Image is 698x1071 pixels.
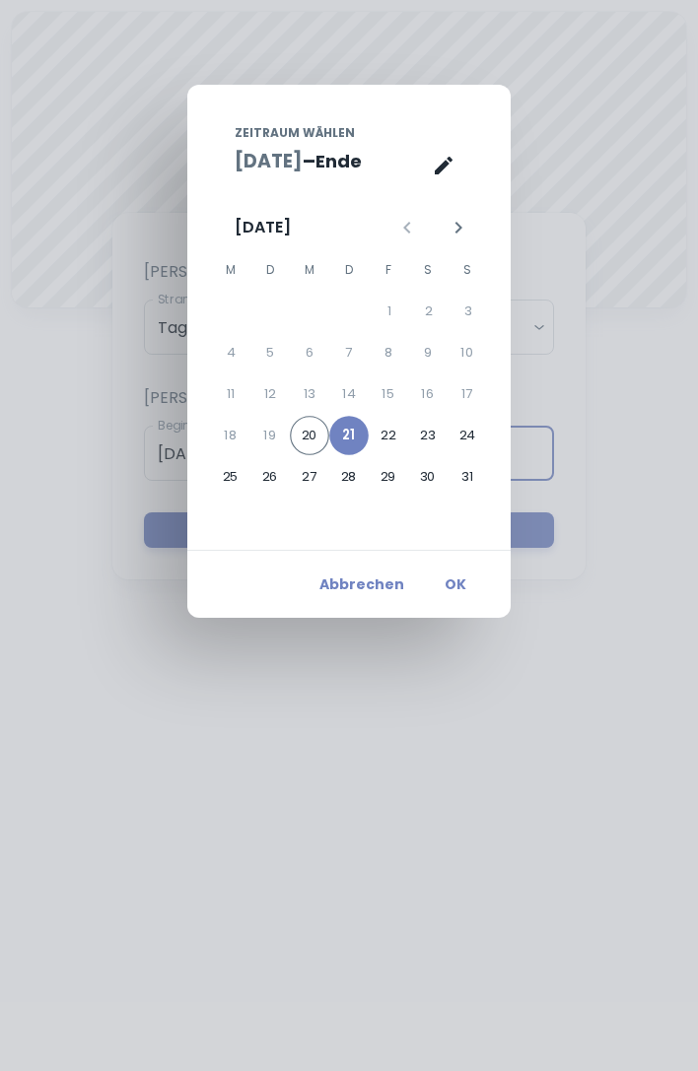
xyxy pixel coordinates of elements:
button: Nächster Monat [442,211,475,244]
div: [DATE] [235,216,291,239]
button: 23 [408,417,448,456]
button: [DATE] [235,148,303,176]
span: Dienstag [252,250,288,290]
button: 26 [250,458,290,498]
button: Ende [315,148,362,176]
button: 25 [211,458,250,498]
button: OK [424,567,487,602]
span: Donnerstag [331,250,367,290]
button: Kalenderansicht ist geöffnet, zur Texteingabeansicht wechseln [424,146,463,185]
button: 21 [329,417,369,456]
button: 27 [290,458,329,498]
span: Samstag [410,250,446,290]
h5: – [303,148,315,176]
span: Zeitraum wählen [235,124,355,142]
span: Mittwoch [292,250,327,290]
button: 29 [369,458,408,498]
span: Ende [315,148,362,175]
button: 22 [369,417,408,456]
button: 20 [290,417,329,456]
span: Freitag [371,250,406,290]
button: Abbrechen [312,567,412,602]
button: 31 [448,458,487,498]
button: 24 [448,417,487,456]
span: Montag [213,250,248,290]
button: 28 [329,458,369,498]
button: 30 [408,458,448,498]
span: Sonntag [450,250,485,290]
